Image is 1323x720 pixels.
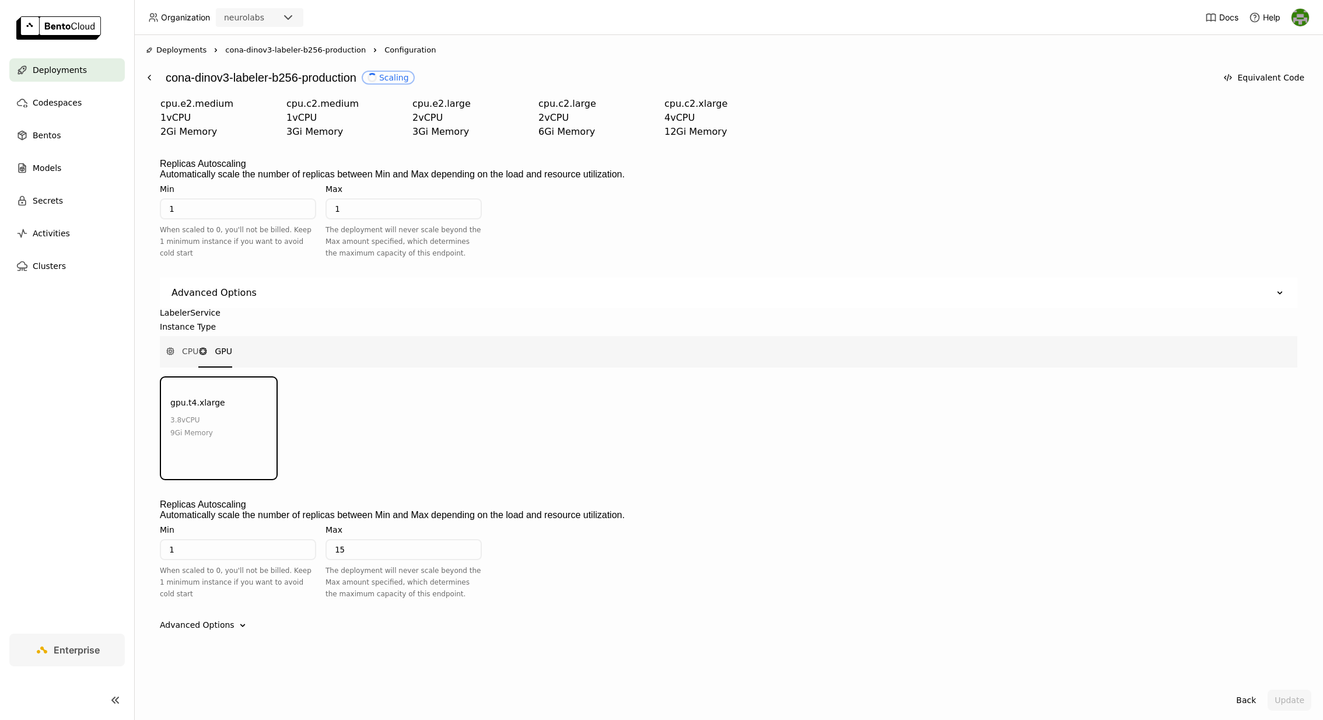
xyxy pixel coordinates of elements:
[9,189,125,212] a: Secrets
[664,97,781,111] div: cpu.c2.xlarge
[33,226,70,240] span: Activities
[1263,12,1280,23] span: Help
[33,128,61,142] span: Bentos
[412,97,529,139] div: cpu.e2.large2vCPU3Gi Memory
[160,125,277,139] div: 2Gi Memory
[9,58,125,82] a: Deployments
[9,156,125,180] a: Models
[286,97,403,111] div: cpu.c2.medium
[171,287,257,299] div: Advanced Options
[33,96,82,110] span: Codespaces
[412,125,529,139] div: 3Gi Memory
[33,63,87,77] span: Deployments
[160,111,277,125] div: 1 vCPU
[160,525,174,534] div: Min
[160,322,216,331] div: Instance Type
[538,97,655,111] div: cpu.c2.large
[160,377,277,480] div: gpu.t4.xlarge3.8vCPU9Gi Memory
[9,124,125,147] a: Bentos
[146,44,1311,56] nav: Breadcrumbs navigation
[325,525,342,534] div: Max
[1219,12,1238,23] span: Docs
[9,254,125,278] a: Clusters
[224,12,264,23] div: neurolabs
[1291,9,1309,26] img: Toby Thomas
[160,510,1297,520] div: Automatically scale the number of replicas between Min and Max depending on the load and resource...
[160,619,235,631] div: Advanced Options
[1229,690,1263,711] button: Back
[215,345,232,357] span: GPU
[160,308,1297,317] label: LabelerService
[160,499,246,510] div: Replicas Autoscaling
[286,111,403,125] div: 1 vCPU
[161,12,210,23] span: Organization
[1274,287,1286,299] svg: Down
[160,618,1297,631] div: Advanced Options
[1268,690,1311,711] button: Update
[9,91,125,114] a: Codespaces
[156,44,206,56] span: Deployments
[160,278,1297,308] div: Advanced Options
[9,634,125,666] a: Enterprise
[664,111,781,125] div: 4 vCPU
[16,16,101,40] img: logo
[1216,67,1311,88] button: Equivalent Code
[160,159,246,169] div: Replicas Autoscaling
[265,12,267,24] input: Selected neurolabs.
[54,644,100,656] span: Enterprise
[211,46,220,55] svg: Right
[146,44,206,56] div: Deployments
[33,194,63,208] span: Secrets
[170,427,213,439] div: 9Gi Memory
[366,71,379,84] i: loading
[538,111,655,125] div: 2 vCPU
[160,224,316,259] div: When scaled to 0, you'll not be billed. Keep 1 minimum instance if you want to avoid cold start
[538,125,655,139] div: 6Gi Memory
[160,97,277,139] div: cpu.e2.medium1vCPU2Gi Memory
[1249,12,1280,23] div: Help
[160,184,174,194] div: Min
[225,44,366,56] span: cona-dinov3-labeler-b256-production
[412,111,529,125] div: 2 vCPU
[664,125,781,139] div: 12Gi Memory
[412,97,529,111] div: cpu.e2.large
[33,161,61,175] span: Models
[325,565,482,600] div: The deployment will never scale beyond the Max amount specified, which determines the maximum cap...
[286,125,403,139] div: 3Gi Memory
[182,345,198,357] span: CPU
[325,184,342,194] div: Max
[1205,12,1238,23] a: Docs
[286,97,403,139] div: cpu.c2.medium1vCPU3Gi Memory
[170,396,225,409] div: gpu.t4.xlarge
[237,620,249,631] svg: Down
[325,224,482,259] div: The deployment will never scale beyond the Max amount specified, which determines the maximum cap...
[370,46,380,55] svg: Right
[367,73,409,82] div: Scaling
[170,414,213,427] div: 3.8 vCPU
[664,97,781,139] div: cpu.c2.xlarge4vCPU12Gi Memory
[9,222,125,245] a: Activities
[384,44,436,56] span: Configuration
[160,169,1297,180] div: Automatically scale the number of replicas between Min and Max depending on the load and resource...
[160,97,277,111] div: cpu.e2.medium
[33,259,66,273] span: Clusters
[538,97,655,139] div: cpu.c2.large2vCPU6Gi Memory
[160,565,316,600] div: When scaled to 0, you'll not be billed. Keep 1 minimum instance if you want to avoid cold start
[166,67,1210,89] div: cona-dinov3-labeler-b256-production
